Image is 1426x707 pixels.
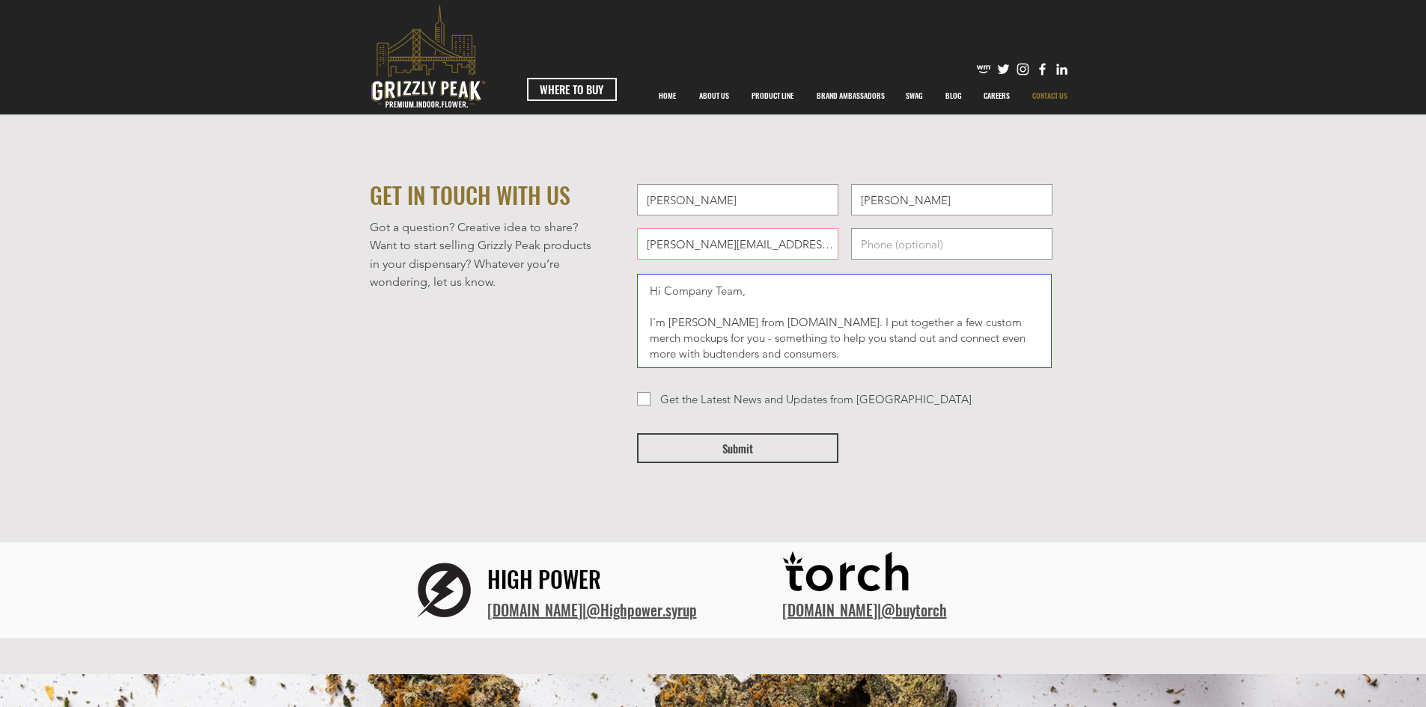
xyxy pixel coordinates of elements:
[692,77,737,114] p: ABOUT US
[740,77,805,114] a: PRODUCT LINE
[540,82,603,97] span: WHERE TO BUY
[809,77,892,114] p: BRAND AMBASSADORS
[487,599,697,621] span: |
[586,599,697,621] a: @Highpower.syrup
[400,547,487,634] img: logo hp.png
[1015,61,1031,77] img: Instagram
[976,61,1070,77] ul: Social Bar
[1021,77,1079,114] a: CONTACT US
[938,77,969,114] p: BLOG
[660,392,972,406] span: Get the Latest News and Updates from [GEOGRAPHIC_DATA]
[1054,61,1070,77] img: Likedin
[895,77,934,114] a: SWAG
[688,77,740,114] a: ABOUT US
[805,77,895,114] div: BRAND AMBASSADORS
[648,77,1079,114] nav: Site
[487,562,601,596] span: HIGH POWER
[976,61,992,77] img: weedmaps
[637,433,838,463] button: Submit
[851,228,1052,260] input: Phone (optional)
[1035,61,1050,77] img: Facebook
[881,599,947,621] a: @buytorch
[1025,77,1075,114] p: CONTACT US
[370,178,570,212] span: GET IN TOUCH WITH US
[371,5,485,108] svg: premium-indoor-flower
[851,184,1052,215] input: Last Name
[782,547,917,602] img: Torch_Logo_BLACK.png
[651,77,683,114] p: HOME
[972,77,1021,114] a: CAREERS
[782,599,947,621] span: |
[637,274,1052,368] textarea: Hi Company Team, I'm [PERSON_NAME] from [DOMAIN_NAME]. I put together a few custom merch mockups ...
[370,238,591,289] span: Want to start selling Grizzly Peak products in your dispensary? Whatever you’re wondering, let us...
[648,77,688,114] a: HOME
[996,61,1011,77] img: Twitter
[637,228,838,260] input: Email
[527,78,617,101] a: WHERE TO BUY
[898,77,930,114] p: SWAG
[722,441,753,456] span: Submit
[934,77,972,114] a: BLOG
[487,599,582,621] a: ​[DOMAIN_NAME]
[782,599,877,621] a: [DOMAIN_NAME]
[744,77,801,114] p: PRODUCT LINE
[637,184,838,215] input: First Name
[370,220,578,234] span: Got a question? Creative idea to share?
[976,77,1017,114] p: CAREERS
